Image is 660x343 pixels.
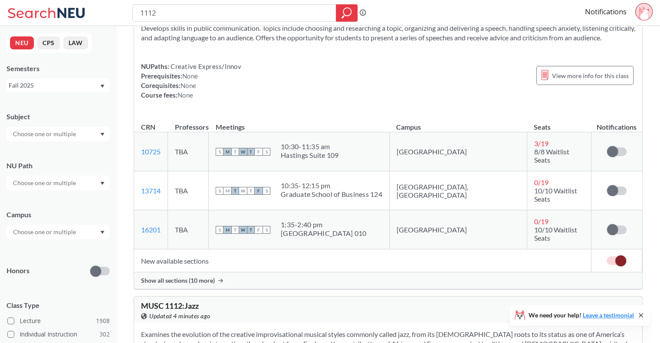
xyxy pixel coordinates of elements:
div: 10:35 - 12:15 pm [281,181,382,190]
span: 0 / 19 [534,217,548,225]
span: View more info for this class [552,70,629,81]
div: NU Path [7,161,110,170]
a: 10725 [141,147,161,156]
svg: Dropdown arrow [100,182,105,185]
button: LAW [63,36,88,49]
svg: Dropdown arrow [100,133,105,136]
td: New available sections [134,249,591,272]
span: T [231,148,239,156]
span: 3 / 19 [534,139,548,147]
label: Lecture [7,315,110,327]
span: W [239,226,247,234]
div: Graduate School of Business 124 [281,190,382,199]
span: W [239,148,247,156]
span: Updated 4 minutes ago [149,311,210,321]
td: TBA [168,132,209,171]
span: W [239,187,247,195]
span: F [255,226,263,234]
div: Campus [7,210,110,219]
input: Choose one or multiple [9,129,82,139]
span: T [247,226,255,234]
span: 8/8 Waitlist Seats [534,147,569,164]
span: 10/10 Waitlist Seats [534,225,577,242]
button: CPS [37,36,60,49]
span: M [223,226,231,234]
span: 1908 [96,316,110,326]
div: Subject [7,112,110,121]
label: Individual Instruction [7,329,110,340]
div: Show all sections (10 more) [134,272,642,289]
div: magnifying glass [336,4,358,22]
div: NUPaths: Prerequisites: Corequisites: Course fees: [141,62,241,100]
span: 302 [99,330,110,339]
span: 10/10 Waitlist Seats [534,186,577,203]
span: None [181,82,196,89]
div: Semesters [7,64,110,73]
span: S [263,226,270,234]
td: TBA [168,171,209,210]
span: S [216,187,223,195]
span: M [223,148,231,156]
th: Meetings [209,114,390,132]
th: Campus [389,114,527,132]
div: Hastings Suite 109 [281,151,339,160]
span: T [247,148,255,156]
span: F [255,148,263,156]
span: Show all sections (10 more) [141,277,215,284]
span: None [177,91,193,99]
td: [GEOGRAPHIC_DATA] [389,132,527,171]
svg: Dropdown arrow [100,231,105,234]
svg: Dropdown arrow [100,85,105,88]
span: S [263,148,270,156]
span: S [216,148,223,156]
div: [GEOGRAPHIC_DATA] 010 [281,229,366,238]
td: TBA [168,210,209,249]
span: T [231,187,239,195]
div: Fall 2025Dropdown arrow [7,78,110,92]
span: F [255,187,263,195]
span: M [223,187,231,195]
span: We need your help! [529,312,634,318]
a: Leave a testimonial [583,311,634,319]
div: 1:35 - 2:40 pm [281,220,366,229]
td: [GEOGRAPHIC_DATA], [GEOGRAPHIC_DATA] [389,171,527,210]
input: Choose one or multiple [9,178,82,188]
p: Honors [7,266,30,276]
div: Fall 2025 [9,81,99,90]
td: [GEOGRAPHIC_DATA] [389,210,527,249]
button: NEU [10,36,34,49]
span: S [216,226,223,234]
span: 0 / 19 [534,178,548,186]
div: CRN [141,122,155,132]
input: Class, professor, course number, "phrase" [139,6,330,20]
span: Creative Express/Innov [169,62,241,70]
span: None [182,72,198,80]
a: 16201 [141,225,161,234]
div: 10:30 - 11:35 am [281,142,339,151]
span: S [263,187,270,195]
input: Choose one or multiple [9,227,82,237]
span: T [247,187,255,195]
a: 13714 [141,186,161,195]
th: Professors [168,114,209,132]
section: Develops skills in public communication. Topics include choosing and researching a topic, organiz... [141,23,635,42]
div: Dropdown arrow [7,176,110,190]
span: T [231,226,239,234]
a: Notifications [585,7,627,16]
svg: magnifying glass [341,7,352,19]
div: Dropdown arrow [7,225,110,239]
th: Notifications [591,114,642,132]
div: Dropdown arrow [7,127,110,141]
span: Class Type [7,301,110,310]
span: MUSC 1112 : Jazz [141,301,199,310]
th: Seats [527,114,591,132]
